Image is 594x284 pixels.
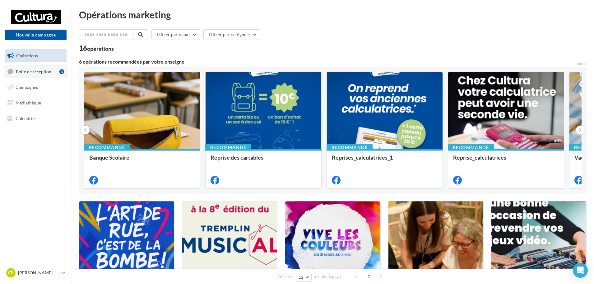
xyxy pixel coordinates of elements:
span: Médiathèque [16,100,41,105]
div: 3 [59,69,64,74]
button: Nouvelle campagne [5,30,67,40]
div: Recommandé [84,144,130,151]
div: Open Intercom Messenger [573,263,588,278]
button: 12 [296,273,312,282]
span: Afficher [278,274,292,280]
span: Calendrier [16,115,36,121]
div: Opérations marketing [79,10,587,19]
div: 16 [79,45,114,52]
span: Boîte de réception [16,69,51,74]
a: Médiathèque [4,96,68,109]
div: Recommandé [448,144,494,151]
span: Reprise_calculatrices [453,154,506,161]
a: Opérations [4,49,68,62]
span: 1 [364,272,374,282]
a: CP [PERSON_NAME] [5,267,67,279]
div: Recommandé [205,144,251,151]
a: Calendrier [4,112,68,125]
button: Filtrer par catégorie [203,29,260,40]
span: 12 [299,275,304,280]
div: Recommandé [327,144,373,151]
span: Reprises_calculatrices_1 [332,154,393,161]
span: Campagnes [16,84,38,90]
a: Boîte de réception3 [4,65,68,78]
p: [PERSON_NAME] [18,270,59,276]
span: résultats/page [315,274,341,280]
a: Campagnes [4,81,68,94]
button: Filtrer par canal [151,29,200,40]
div: 6 opérations recommandées par votre enseigne [79,59,577,64]
span: Opérations [16,53,38,58]
span: Reprise des cartables [211,154,263,161]
span: CP [8,270,14,276]
span: Banque Scolaire [89,154,129,161]
div: opérations [87,46,114,51]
